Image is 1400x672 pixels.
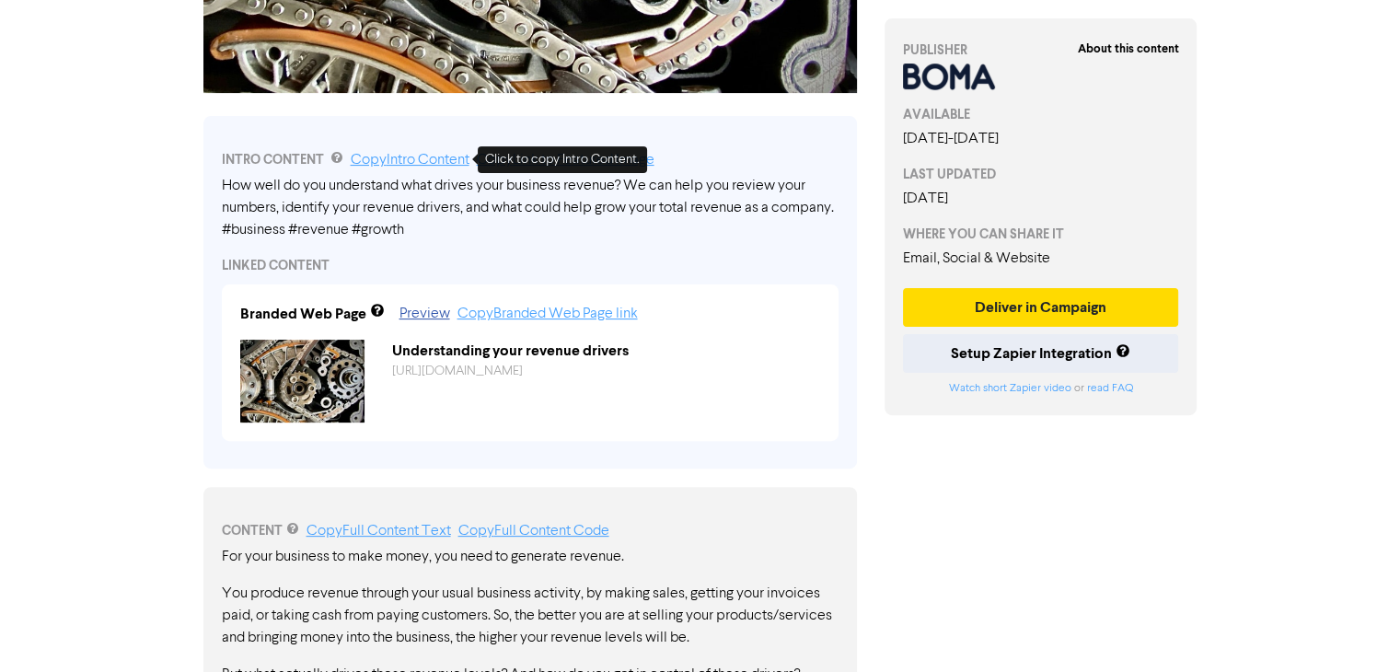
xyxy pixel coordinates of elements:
a: Watch short Zapier video [948,383,1070,394]
p: You produce revenue through your usual business activity, by making sales, getting your invoices ... [222,583,839,649]
div: [DATE] [903,188,1179,210]
a: read FAQ [1086,383,1132,394]
a: Preview [399,307,450,321]
button: Setup Zapier Integration [903,334,1179,373]
a: Copy Full Content Code [458,524,609,539]
div: Understanding your revenue drivers [378,340,834,362]
div: AVAILABLE [903,105,1179,124]
div: INTRO CONTENT [222,149,839,171]
strong: About this content [1077,41,1178,56]
a: [URL][DOMAIN_NAME] [392,365,523,377]
div: or [903,380,1179,397]
div: [DATE] - [DATE] [903,128,1179,150]
button: Deliver in Campaign [903,288,1179,327]
a: Copy Branded Web Page link [457,307,638,321]
div: LINKED CONTENT [222,256,839,275]
div: Branded Web Page [240,303,366,325]
iframe: Chat Widget [1308,584,1400,672]
div: LAST UPDATED [903,165,1179,184]
p: For your business to make money, you need to generate revenue. [222,546,839,568]
div: PUBLISHER [903,41,1179,60]
div: Email, Social & Website [903,248,1179,270]
div: WHERE YOU CAN SHARE IT [903,225,1179,244]
a: Copy Full Content Text [307,524,451,539]
div: How well do you understand what drives your business revenue? We can help you review your numbers... [222,175,839,241]
div: Click to copy Intro Content. [478,146,647,173]
a: Copy Intro Content [351,153,469,168]
div: CONTENT [222,520,839,542]
div: https://public2.bomamarketing.com/cp/7GZUp3ZcGx9o697L81gWUY?sa=5oNHPFL [378,362,834,381]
